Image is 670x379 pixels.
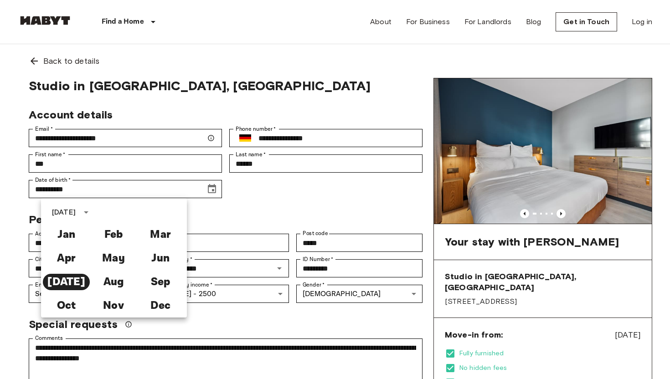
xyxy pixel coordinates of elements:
button: Dec [137,297,184,314]
div: ID Number [296,259,423,277]
label: First name [35,150,66,159]
button: Jun [137,250,184,266]
svg: Make sure your email is correct — we'll send your booking details there. [207,134,215,142]
span: [DATE] [615,329,641,341]
button: Aug [90,274,137,290]
a: For Business [406,16,450,27]
a: Get in Touch [556,12,617,31]
label: Employment status [35,281,89,289]
div: [DATE] [52,207,76,218]
label: Monthly income [169,281,212,289]
div: City [29,259,155,277]
button: Open [273,262,286,275]
label: Email [35,125,53,133]
a: Blog [526,16,541,27]
button: Feb [90,226,137,243]
svg: We'll do our best to accommodate your request, but please note we can't guarantee it will be poss... [125,321,132,328]
label: ID Number [303,255,333,263]
a: Back to details [18,44,652,78]
div: Post code [296,234,423,252]
button: Select country [236,128,255,148]
div: Self Employed [29,285,155,303]
a: Log in [632,16,652,27]
label: Address [35,230,60,238]
button: calendar view is open, switch to year view [78,205,94,220]
span: Back to details [43,55,99,67]
div: Last name [229,154,423,173]
span: Move-in from: [445,329,503,340]
img: Habyt [18,16,72,25]
img: Germany [239,134,251,142]
span: No hidden fees [459,364,641,373]
a: For Landlords [464,16,511,27]
div: [DEMOGRAPHIC_DATA] [296,285,423,303]
button: May [90,250,137,266]
label: City [35,255,49,263]
button: Jan [43,226,90,243]
button: Mar [137,226,184,243]
span: [STREET_ADDRESS] [445,297,641,307]
label: Post code [303,230,328,237]
label: Phone number [236,125,276,133]
div: Address [29,234,289,252]
button: Previous image [520,209,529,218]
span: Fully furnished [459,349,641,358]
span: Your stay with [PERSON_NAME] [445,235,619,249]
button: Apr [43,250,90,266]
span: Studio in [GEOGRAPHIC_DATA], [GEOGRAPHIC_DATA] [445,271,641,293]
button: Previous image [557,209,566,218]
span: Studio in [GEOGRAPHIC_DATA], [GEOGRAPHIC_DATA] [29,78,423,93]
p: Find a Home [102,16,144,27]
span: Account details [29,108,113,121]
button: [DATE] [43,274,90,290]
button: Sep [137,274,184,290]
span: Personal details [29,213,113,226]
button: Choose date, selected date is Jul 30, 2003 [203,180,221,198]
label: Last name [236,150,266,159]
span: Special requests [29,318,118,331]
button: Nov [90,297,137,314]
div: [DATE] - 2500 [162,285,289,303]
div: First name [29,154,222,173]
img: Marketing picture of unit DE-01-483-204-01 [434,78,652,224]
label: Date of birth [35,176,71,184]
button: Oct [43,297,90,314]
label: Gender [303,281,325,289]
a: About [370,16,392,27]
label: Comments [35,334,63,342]
div: Email [29,129,222,147]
